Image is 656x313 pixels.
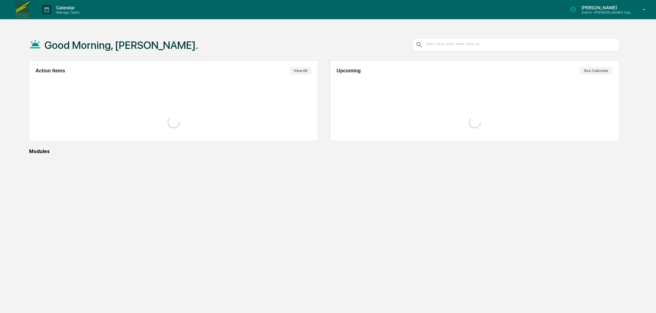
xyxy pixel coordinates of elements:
p: [PERSON_NAME] [577,5,634,10]
img: logo [15,1,30,18]
h2: Upcoming [337,68,361,74]
h1: Good Morning, [PERSON_NAME]. [45,39,198,51]
button: View All [289,67,312,75]
p: Manage Tasks [51,10,83,15]
button: See Calendar [579,67,613,75]
p: Admin • [PERSON_NAME] Capital Advisors [577,10,634,15]
p: Calendar [51,5,83,10]
h2: Action Items [36,68,65,74]
div: Modules [29,148,620,154]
